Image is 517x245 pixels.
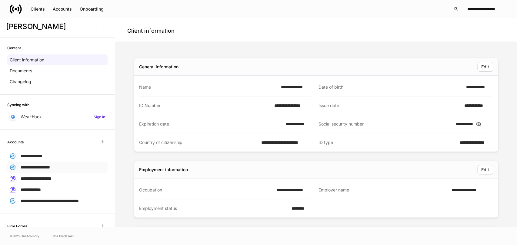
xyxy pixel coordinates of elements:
h3: [PERSON_NAME] [6,22,97,31]
a: Documents [7,65,108,76]
div: Accounts [53,6,72,12]
button: Accounts [49,4,76,14]
button: Edit [477,62,493,72]
a: WealthboxSign in [7,111,108,122]
p: Documents [10,68,32,74]
div: Edit [481,64,489,70]
div: Edit [481,167,489,173]
div: Onboarding [80,6,104,12]
div: ID Number [139,103,271,109]
div: General information [139,64,178,70]
button: Edit [477,165,493,175]
p: Client information [10,57,44,63]
div: Issue date [319,103,460,109]
h6: Syncing with [7,102,29,108]
button: Clients [27,4,49,14]
div: Employment status [139,205,288,211]
button: Onboarding [76,4,108,14]
h4: Client information [127,27,175,34]
h6: Sign in [94,114,105,120]
p: Changelog [10,79,31,85]
span: © 2025 OneAdvisory [10,234,39,238]
h6: Accounts [7,139,24,145]
div: Social security number [319,121,452,127]
div: Name [139,84,277,90]
h6: Firm Forms [7,223,27,229]
div: Employment information [139,167,188,173]
div: ID type [319,139,456,145]
h6: Content [7,45,21,51]
a: Data Disclaimer [52,234,74,238]
div: Expiration date [139,121,282,127]
div: Occupation [139,187,273,193]
div: Employer name [319,187,448,193]
div: Date of birth [319,84,462,90]
div: Clients [31,6,45,12]
p: Wealthbox [21,114,42,120]
a: Client information [7,54,108,65]
a: Changelog [7,76,108,87]
div: Country of citizenship [139,139,258,145]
